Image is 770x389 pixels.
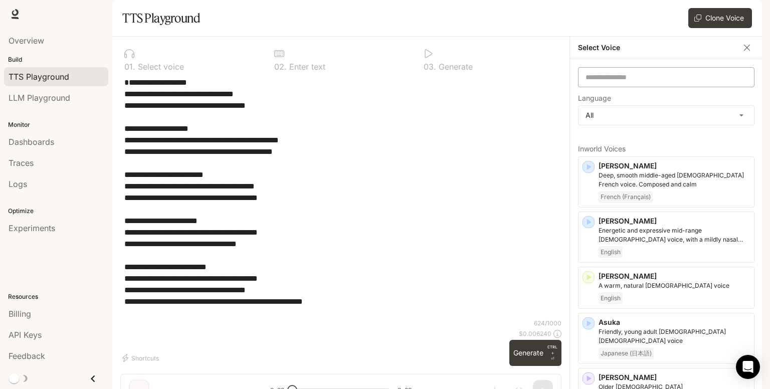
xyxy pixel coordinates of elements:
[124,63,135,71] p: 0 1 .
[599,246,623,258] span: English
[599,161,750,171] p: [PERSON_NAME]
[599,271,750,281] p: [PERSON_NAME]
[509,340,561,366] button: GenerateCTRL +⏎
[547,344,557,356] p: CTRL +
[547,344,557,362] p: ⏎
[519,329,551,338] p: $ 0.006240
[436,63,473,71] p: Generate
[599,317,750,327] p: Asuka
[599,327,750,345] p: Friendly, young adult Japanese female voice
[578,95,611,102] p: Language
[688,8,752,28] button: Clone Voice
[599,292,623,304] span: English
[599,191,653,203] span: French (Français)
[287,63,325,71] p: Enter text
[534,319,561,327] p: 624 / 1000
[599,216,750,226] p: [PERSON_NAME]
[599,281,750,290] p: A warm, natural female voice
[599,226,750,244] p: Energetic and expressive mid-range male voice, with a mildly nasal quality
[599,372,750,382] p: [PERSON_NAME]
[599,347,654,359] span: Japanese (日本語)
[578,145,754,152] p: Inworld Voices
[424,63,436,71] p: 0 3 .
[736,355,760,379] div: Open Intercom Messenger
[599,171,750,189] p: Deep, smooth middle-aged male French voice. Composed and calm
[120,350,163,366] button: Shortcuts
[135,63,184,71] p: Select voice
[122,8,200,28] h1: TTS Playground
[579,106,754,125] div: All
[274,63,287,71] p: 0 2 .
